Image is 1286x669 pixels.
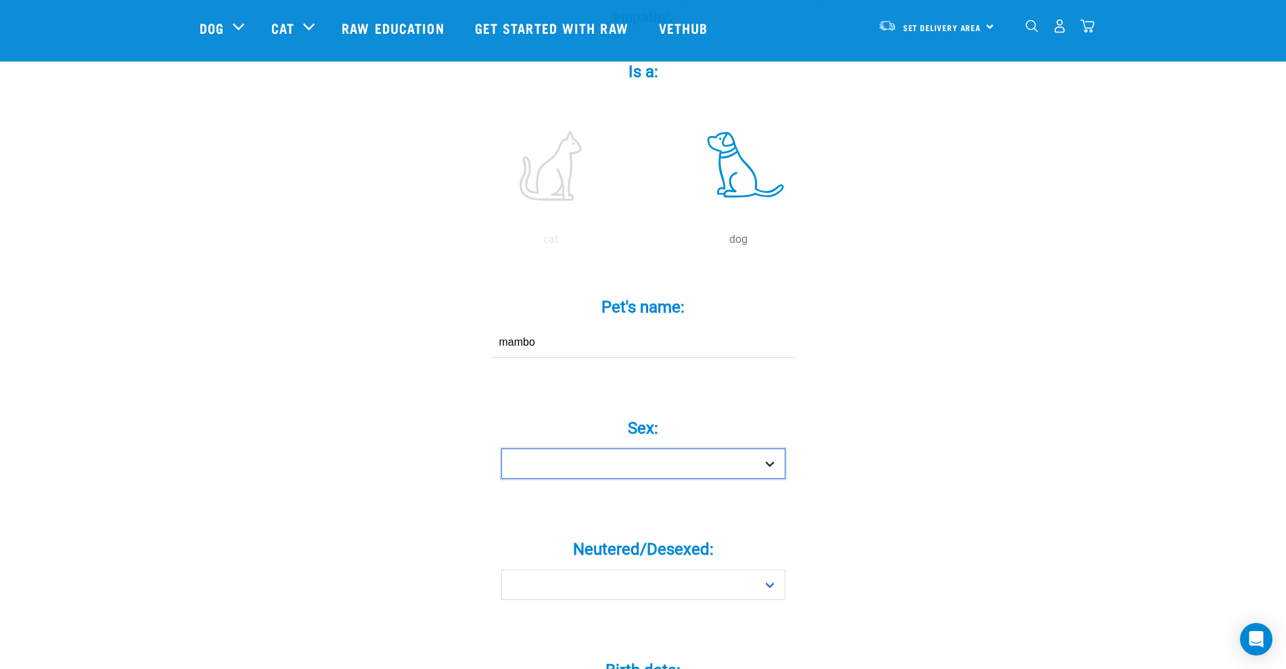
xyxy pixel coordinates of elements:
[1080,19,1095,33] img: home-icon@2x.png
[903,25,982,30] span: Set Delivery Area
[440,416,846,440] label: Sex:
[1240,623,1272,655] div: Open Intercom Messenger
[459,231,642,248] p: cat
[440,295,846,319] label: Pet's name:
[271,18,294,38] a: Cat
[440,60,846,84] label: Is a:
[645,1,725,55] a: Vethub
[1026,20,1038,32] img: home-icon-1@2x.png
[647,231,830,248] p: dog
[440,537,846,561] label: Neutered/Desexed:
[878,20,896,32] img: van-moving.png
[461,1,645,55] a: Get started with Raw
[1053,19,1067,33] img: user.png
[200,18,224,38] a: Dog
[328,1,461,55] a: Raw Education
